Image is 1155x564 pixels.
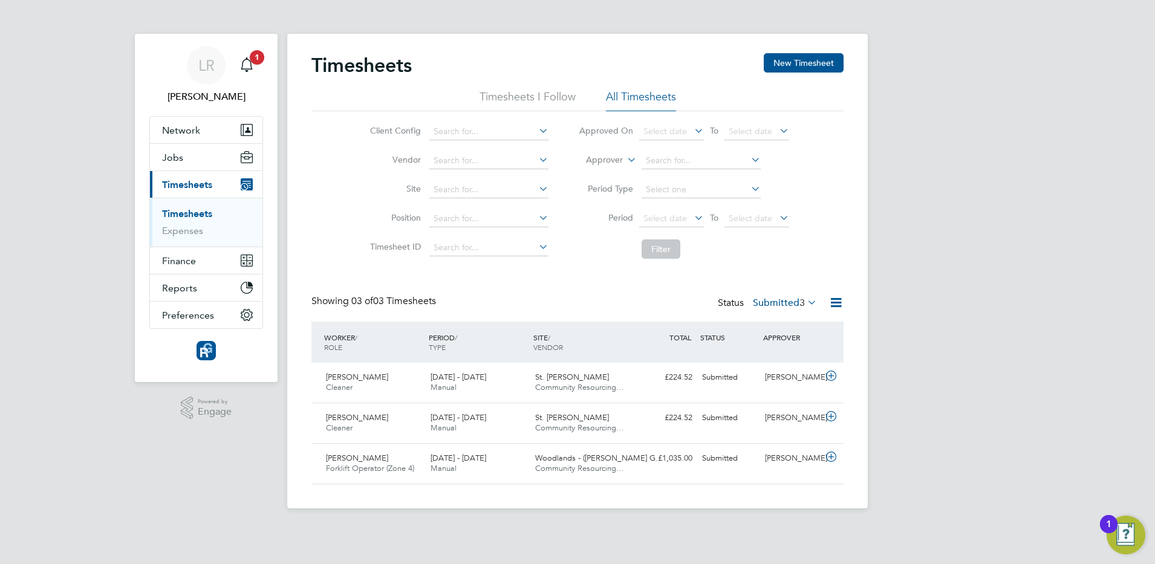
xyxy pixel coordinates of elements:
[643,126,687,137] span: Select date
[366,125,421,136] label: Client Config
[1107,516,1145,554] button: Open Resource Center, 1 new notification
[431,372,486,382] span: [DATE] - [DATE]
[162,310,214,321] span: Preferences
[760,408,823,428] div: [PERSON_NAME]
[149,46,263,104] a: LR[PERSON_NAME]
[697,449,760,468] div: Submitted
[198,57,215,73] span: LR
[150,274,262,301] button: Reports
[162,152,183,163] span: Jobs
[149,341,263,360] a: Go to home page
[760,368,823,387] div: [PERSON_NAME]
[431,412,486,423] span: [DATE] - [DATE]
[326,412,388,423] span: [PERSON_NAME]
[321,326,426,358] div: WORKER
[235,46,259,85] a: 1
[135,34,278,382] nav: Main navigation
[326,382,353,392] span: Cleaner
[429,152,548,169] input: Search for...
[366,183,421,194] label: Site
[799,297,805,309] span: 3
[706,210,722,225] span: To
[480,89,576,111] li: Timesheets I Follow
[181,397,232,420] a: Powered byEngage
[729,213,772,224] span: Select date
[431,453,486,463] span: [DATE] - [DATE]
[162,179,212,190] span: Timesheets
[429,123,548,140] input: Search for...
[162,255,196,267] span: Finance
[669,332,691,342] span: TOTAL
[366,241,421,252] label: Timesheet ID
[606,89,676,111] li: All Timesheets
[455,332,457,342] span: /
[351,295,373,307] span: 03 of
[643,213,687,224] span: Select date
[355,332,357,342] span: /
[326,463,414,473] span: Forklift Operator (Zone 4)
[535,423,624,433] span: Community Resourcing…
[642,152,761,169] input: Search for...
[706,123,722,138] span: To
[366,212,421,223] label: Position
[324,342,342,352] span: ROLE
[198,397,232,407] span: Powered by
[634,408,697,428] div: £224.52
[150,247,262,274] button: Finance
[535,382,624,392] span: Community Resourcing…
[429,181,548,198] input: Search for...
[250,50,264,65] span: 1
[764,53,844,73] button: New Timesheet
[697,368,760,387] div: Submitted
[642,239,680,259] button: Filter
[162,282,197,294] span: Reports
[579,212,633,223] label: Period
[431,423,457,433] span: Manual
[1106,524,1111,540] div: 1
[535,453,663,463] span: Woodlands - ([PERSON_NAME] G…
[326,423,353,433] span: Cleaner
[431,463,457,473] span: Manual
[162,225,203,236] a: Expenses
[311,295,438,308] div: Showing
[634,449,697,468] div: £1,035.00
[533,342,563,352] span: VENDOR
[197,341,216,360] img: resourcinggroup-logo-retina.png
[431,382,457,392] span: Manual
[426,326,530,358] div: PERIOD
[760,449,823,468] div: [PERSON_NAME]
[535,372,609,382] span: St. [PERSON_NAME]
[429,342,446,352] span: TYPE
[530,326,635,358] div: SITE
[150,117,262,143] button: Network
[729,126,772,137] span: Select date
[548,332,550,342] span: /
[753,297,817,309] label: Submitted
[162,208,212,219] a: Timesheets
[326,372,388,382] span: [PERSON_NAME]
[634,368,697,387] div: £224.52
[760,326,823,348] div: APPROVER
[150,302,262,328] button: Preferences
[326,453,388,463] span: [PERSON_NAME]
[351,295,436,307] span: 03 Timesheets
[579,125,633,136] label: Approved On
[198,407,232,417] span: Engage
[535,412,609,423] span: St. [PERSON_NAME]
[429,210,548,227] input: Search for...
[697,326,760,348] div: STATUS
[150,171,262,198] button: Timesheets
[150,144,262,170] button: Jobs
[535,463,624,473] span: Community Resourcing…
[718,295,819,312] div: Status
[429,239,548,256] input: Search for...
[366,154,421,165] label: Vendor
[568,154,623,166] label: Approver
[311,53,412,77] h2: Timesheets
[162,125,200,136] span: Network
[150,198,262,247] div: Timesheets
[149,89,263,104] span: Leanne Rayner
[697,408,760,428] div: Submitted
[642,181,761,198] input: Select one
[579,183,633,194] label: Period Type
